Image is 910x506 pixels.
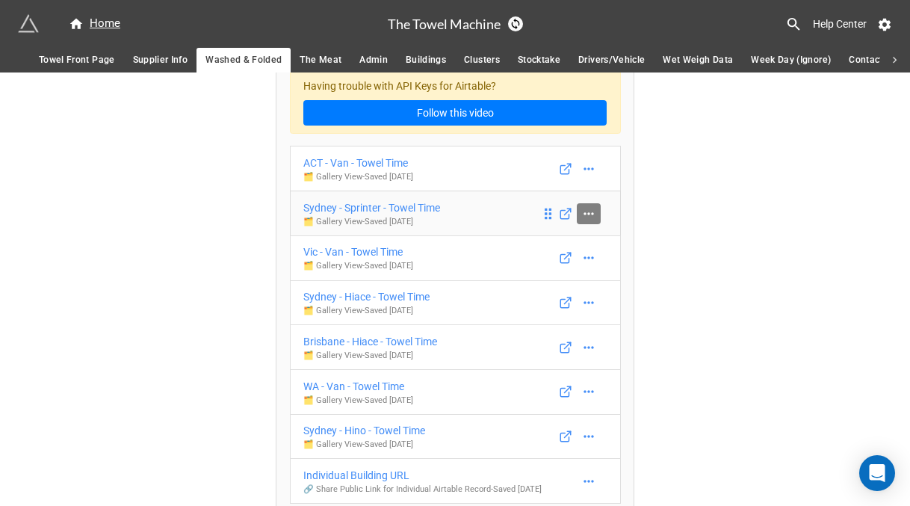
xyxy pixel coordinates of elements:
[60,15,129,33] a: Home
[290,280,621,326] a: Sydney - Hiace - Towel Time🗂️ Gallery View-Saved [DATE]
[303,395,413,407] p: 🗂️ Gallery View - Saved [DATE]
[290,369,621,415] a: WA - Van - Towel Time🗂️ Gallery View-Saved [DATE]
[303,260,413,272] p: 🗂️ Gallery View - Saved [DATE]
[303,200,440,216] div: Sydney - Sprinter - Towel Time
[18,13,39,34] img: miniextensions-icon.73ae0678.png
[859,455,895,491] div: Open Intercom Messenger
[290,191,621,236] a: Sydney - Sprinter - Towel Time🗂️ Gallery View-Saved [DATE]
[303,378,413,395] div: WA - Van - Towel Time
[303,171,413,183] p: 🗂️ Gallery View - Saved [DATE]
[303,422,425,439] div: Sydney - Hino - Towel Time
[578,52,645,68] span: Drivers/Vehicle
[39,52,115,68] span: Towel Front Page
[303,244,413,260] div: Vic - Van - Towel Time
[359,52,388,68] span: Admin
[303,216,440,228] p: 🗂️ Gallery View - Saved [DATE]
[751,52,831,68] span: Week Day (Ignore)
[303,155,413,171] div: ACT - Van - Towel Time
[802,10,877,37] a: Help Center
[464,52,500,68] span: Clusters
[290,235,621,281] a: Vic - Van - Towel Time🗂️ Gallery View-Saved [DATE]
[30,48,880,72] div: scrollable auto tabs example
[518,52,560,68] span: Stocktake
[290,70,621,135] div: Having trouble with API Keys for Airtable?
[303,333,437,350] div: Brisbane - Hiace - Towel Time
[300,52,341,68] span: The Meat
[388,17,501,31] h3: The Towel Machine
[663,52,733,68] span: Wet Weigh Data
[303,350,437,362] p: 🗂️ Gallery View - Saved [DATE]
[508,16,523,31] a: Sync Base Structure
[303,439,425,451] p: 🗂️ Gallery View - Saved [DATE]
[303,289,430,305] div: Sydney - Hiace - Towel Time
[303,484,542,496] p: 🔗 Share Public Link for Individual Airtable Record - Saved [DATE]
[290,146,621,191] a: ACT - Van - Towel Time🗂️ Gallery View-Saved [DATE]
[290,414,621,460] a: Sydney - Hino - Towel Time🗂️ Gallery View-Saved [DATE]
[303,467,542,484] div: Individual Building URL
[205,52,282,68] span: Washed & Folded
[69,15,120,33] div: Home
[290,458,621,504] a: Individual Building URL🔗 Share Public Link for Individual Airtable Record-Saved [DATE]
[133,52,188,68] span: Supplier Info
[406,52,446,68] span: Buildings
[290,324,621,370] a: Brisbane - Hiace - Towel Time🗂️ Gallery View-Saved [DATE]
[303,305,430,317] p: 🗂️ Gallery View - Saved [DATE]
[303,100,607,126] a: Follow this video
